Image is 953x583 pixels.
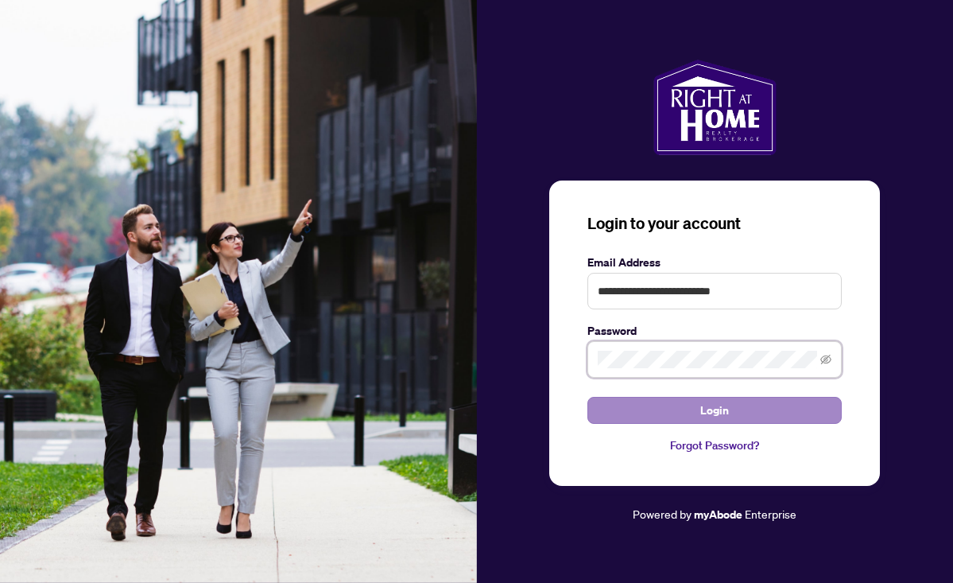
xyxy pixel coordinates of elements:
[587,322,842,340] label: Password
[745,507,796,521] span: Enterprise
[587,437,842,454] a: Forgot Password?
[820,354,831,365] span: eye-invisible
[587,397,842,424] button: Login
[700,398,729,423] span: Login
[633,507,692,521] span: Powered by
[653,60,777,155] img: ma-logo
[587,254,842,271] label: Email Address
[694,506,742,523] a: myAbode
[587,212,842,235] h3: Login to your account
